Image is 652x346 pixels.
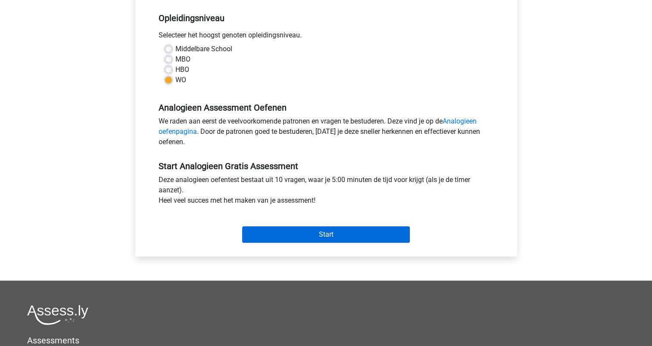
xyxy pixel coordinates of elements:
[175,75,186,85] label: WO
[175,65,189,75] label: HBO
[175,44,232,54] label: Middelbare School
[27,335,625,346] h5: Assessments
[152,30,500,44] div: Selecteer het hoogst genoten opleidingsniveau.
[152,116,500,151] div: We raden aan eerst de veelvoorkomende patronen en vragen te bestuderen. Deze vind je op de . Door...
[175,54,190,65] label: MBO
[242,226,410,243] input: Start
[159,9,494,27] h5: Opleidingsniveau
[159,161,494,171] h5: Start Analogieen Gratis Assessment
[159,102,494,113] h5: Analogieen Assessment Oefenen
[152,175,500,209] div: Deze analogieen oefentest bestaat uit 10 vragen, waar je 5:00 minuten de tijd voor krijgt (als je...
[27,305,88,325] img: Assessly logo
